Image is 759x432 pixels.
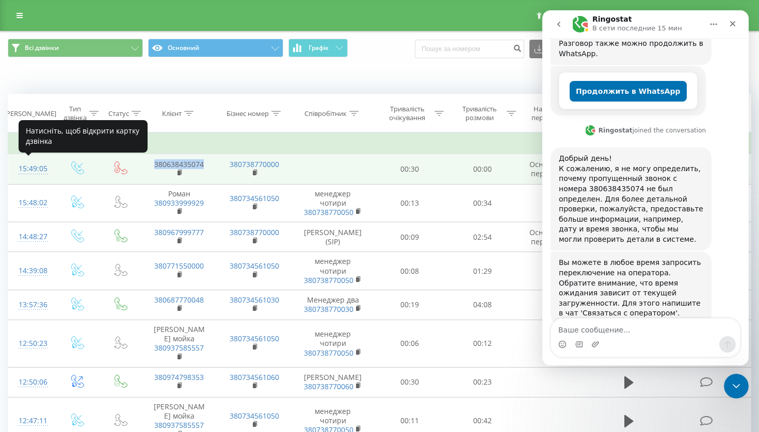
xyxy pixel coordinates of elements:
[230,227,279,237] a: 380738770000
[19,227,44,247] div: 14:48:27
[141,320,217,368] td: [PERSON_NAME] мойка
[4,109,56,118] div: [PERSON_NAME]
[19,159,44,179] div: 15:49:05
[415,40,524,58] input: Пошук за номером
[293,367,374,397] td: [PERSON_NAME]
[304,207,353,217] a: 380738770050
[374,320,446,368] td: 00:06
[519,154,594,184] td: Основна схема переадресації
[154,295,204,305] a: 380687770048
[230,411,279,421] a: 380734561050
[154,198,204,208] a: 380933999929
[19,193,44,213] div: 15:48:02
[162,109,182,118] div: Клієнт
[374,290,446,320] td: 00:19
[154,227,204,237] a: 380967999777
[227,109,269,118] div: Бізнес номер
[519,222,594,252] td: Основна схема переадресації
[154,261,204,271] a: 380771550000
[230,159,279,169] a: 380738770000
[446,222,519,252] td: 02:54
[154,159,204,169] a: 380638435074
[63,105,87,122] div: Тип дзвінка
[293,252,374,290] td: менеджер чотири
[542,10,749,365] iframe: Intercom live chat
[304,381,353,391] a: 380738770060
[383,105,432,122] div: Тривалість очікування
[293,184,374,222] td: менеджер чотири
[304,109,347,118] div: Співробітник
[309,44,329,52] span: Графік
[230,372,279,382] a: 380734561060
[230,193,279,203] a: 380734561050
[108,109,129,118] div: Статус
[724,374,749,398] iframe: Intercom live chat
[19,295,44,315] div: 13:57:36
[304,348,353,358] a: 380738770050
[154,343,204,353] a: 380937585557
[304,304,353,314] a: 380738770030
[19,372,44,392] div: 12:50:06
[446,320,519,368] td: 00:12
[374,184,446,222] td: 00:13
[304,275,353,285] a: 380738770050
[154,372,204,382] a: 380974798353
[446,367,519,397] td: 00:23
[293,222,374,252] td: [PERSON_NAME] (SIP)
[19,120,148,153] div: Натисніть, щоб відкрити картку дзвінка
[288,39,348,57] button: Графік
[19,411,44,431] div: 12:47:11
[148,39,283,57] button: Основний
[446,154,519,184] td: 00:00
[19,334,44,354] div: 12:50:23
[230,295,279,305] a: 380734561030
[446,290,519,320] td: 04:08
[374,222,446,252] td: 00:09
[446,252,519,290] td: 01:29
[374,367,446,397] td: 00:30
[446,184,519,222] td: 00:34
[230,261,279,271] a: 380734561050
[141,184,217,222] td: Роман
[25,44,59,52] span: Всі дзвінки
[293,290,374,320] td: Менеджер два
[529,40,585,58] button: Експорт
[230,334,279,343] a: 380734561050
[8,134,751,154] td: Сьогодні
[154,420,204,430] a: 380937585557
[374,154,446,184] td: 00:30
[374,252,446,290] td: 00:08
[293,320,374,368] td: менеджер чотири
[19,261,44,281] div: 14:39:08
[528,105,579,122] div: Назва схеми переадресації
[8,39,143,57] button: Всі дзвінки
[456,105,505,122] div: Тривалість розмови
